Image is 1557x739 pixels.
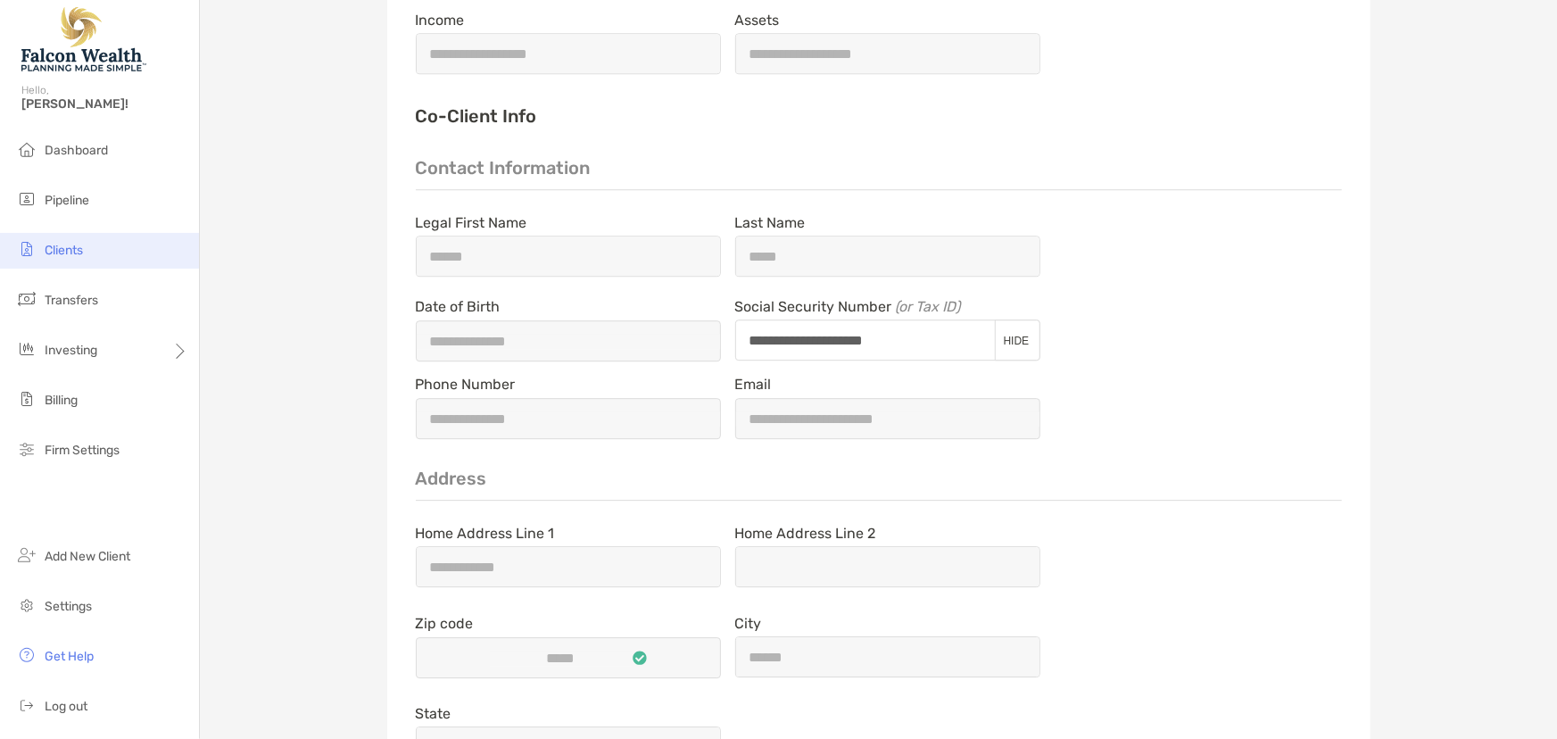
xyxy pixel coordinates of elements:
[16,388,37,410] img: billing icon
[735,526,876,541] label: Home Address Line 2
[736,333,994,348] input: Social Security Number (or Tax ID)HIDE
[16,188,37,210] img: pipeline icon
[416,215,527,230] label: Legal First Name
[896,298,961,315] i: (or Tax ID)
[417,411,720,427] input: Phone Number
[416,376,721,393] span: Phone Number
[416,468,1342,501] p: Address
[416,526,555,541] label: Home Address Line 1
[490,651,633,666] input: Zip codeinput is ready icon
[45,293,98,308] span: Transfers
[21,7,146,71] img: Falcon Wealth Planning Logo
[16,694,37,716] img: logout icon
[735,376,1040,393] span: Email
[45,393,78,408] span: Billing
[16,238,37,260] img: clients icon
[416,298,721,315] span: Date of Birth
[45,193,89,208] span: Pipeline
[16,288,37,310] img: transfers icon
[45,649,94,664] span: Get Help
[21,96,188,112] span: [PERSON_NAME]!
[633,651,647,665] img: input is ready icon
[45,549,130,564] span: Add New Client
[45,143,108,158] span: Dashboard
[735,215,806,230] label: Last Name
[16,544,37,566] img: add_new_client icon
[1004,335,1030,347] span: HIDE
[16,594,37,616] img: settings icon
[45,343,97,358] span: Investing
[416,615,721,632] span: Zip code
[416,104,1342,129] h5: Co-Client Info
[16,338,37,360] img: investing icon
[735,298,1040,315] span: Social Security Number
[735,616,762,631] label: City
[45,599,92,614] span: Settings
[16,644,37,666] img: get-help icon
[16,438,37,460] img: firm-settings icon
[735,12,780,28] label: Assets
[16,138,37,160] img: dashboard icon
[417,334,720,349] input: Date of Birth
[994,333,1039,348] button: Social Security Number (or Tax ID)
[416,706,451,721] label: State
[416,157,1342,190] p: Contact Information
[736,411,1039,427] input: Email
[45,443,120,458] span: Firm Settings
[45,243,83,258] span: Clients
[416,12,465,28] label: Income
[45,699,87,714] span: Log out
